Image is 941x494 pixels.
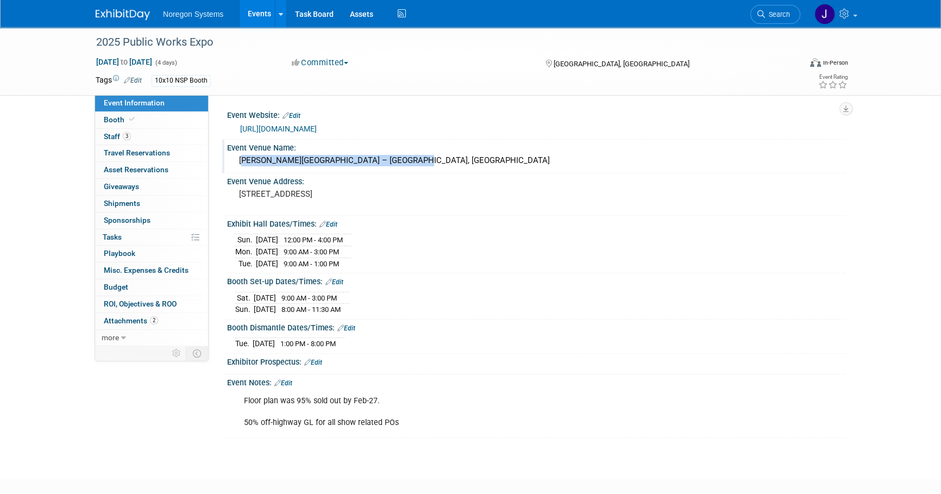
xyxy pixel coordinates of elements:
div: 10x10 NSP Booth [152,75,211,86]
span: Travel Reservations [104,148,170,157]
span: Search [765,10,790,18]
img: Format-Inperson.png [810,58,821,67]
a: Edit [319,221,337,228]
span: ROI, Objectives & ROO [104,299,177,308]
span: 8:00 AM - 11:30 AM [281,305,341,314]
span: Staff [104,132,131,141]
a: Search [750,5,800,24]
div: 2025 Public Works Expo [92,33,784,52]
td: [DATE] [254,304,276,315]
span: Sponsorships [104,216,150,224]
td: Sat. [235,292,254,304]
a: Edit [283,112,300,120]
a: Budget [95,279,208,296]
td: [DATE] [253,338,275,349]
span: more [102,333,119,342]
td: Mon. [235,246,256,258]
div: [PERSON_NAME][GEOGRAPHIC_DATA] – [GEOGRAPHIC_DATA], [GEOGRAPHIC_DATA] [235,152,837,169]
td: [DATE] [254,292,276,304]
span: (4 days) [154,59,177,66]
span: Shipments [104,199,140,208]
i: Booth reservation complete [129,116,135,122]
a: ROI, Objectives & ROO [95,296,208,312]
span: 9:00 AM - 3:00 PM [284,248,339,256]
a: Tasks [95,229,208,246]
td: Sun. [235,234,256,246]
span: Noregon Systems [163,10,223,18]
span: Tasks [103,233,122,241]
td: [DATE] [256,258,278,269]
a: Edit [325,278,343,286]
td: Personalize Event Tab Strip [167,346,186,360]
span: Budget [104,283,128,291]
div: Exhibit Hall Dates/Times: [227,216,845,230]
div: Booth Dismantle Dates/Times: [227,320,845,334]
pre: [STREET_ADDRESS] [239,189,473,199]
span: Playbook [104,249,135,258]
img: ExhibitDay [96,9,150,20]
a: Edit [274,379,292,387]
a: Edit [304,359,322,366]
span: to [119,58,129,66]
td: Toggle Event Tabs [186,346,209,360]
a: Edit [124,77,142,84]
span: Booth [104,115,137,124]
div: Event Notes: [227,374,845,389]
div: Event Format [736,57,848,73]
a: Event Information [95,95,208,111]
span: 1:00 PM - 8:00 PM [280,340,336,348]
span: Event Information [104,98,165,107]
a: [URL][DOMAIN_NAME] [240,124,317,133]
span: Asset Reservations [104,165,168,174]
div: Event Website: [227,107,845,121]
a: Sponsorships [95,212,208,229]
a: Staff3 [95,129,208,145]
span: 2 [150,316,158,324]
a: more [95,330,208,346]
span: Attachments [104,316,158,325]
td: Sun. [235,304,254,315]
span: [GEOGRAPHIC_DATA], [GEOGRAPHIC_DATA] [553,60,689,68]
td: [DATE] [256,234,278,246]
td: Tue. [235,338,253,349]
td: Tue. [235,258,256,269]
button: Committed [288,57,353,68]
div: Floor plan was 95% sold out by Feb-27. 50% off-highway GL for all show related POs [236,390,726,434]
div: Event Rating [818,74,848,80]
span: Misc. Expenses & Credits [104,266,189,274]
td: [DATE] [256,246,278,258]
span: Giveaways [104,182,139,191]
a: Edit [337,324,355,332]
div: Exhibitor Prospectus: [227,354,845,368]
a: Travel Reservations [95,145,208,161]
div: In-Person [823,59,848,67]
a: Shipments [95,196,208,212]
div: Event Venue Address: [227,173,845,187]
td: Tags [96,74,142,87]
a: Asset Reservations [95,162,208,178]
div: Event Venue Name: [227,140,845,153]
a: Playbook [95,246,208,262]
span: 9:00 AM - 3:00 PM [281,294,337,302]
span: 12:00 PM - 4:00 PM [284,236,343,244]
span: 3 [123,132,131,140]
div: Booth Set-up Dates/Times: [227,273,845,287]
img: Johana Gil [814,4,835,24]
a: Giveaways [95,179,208,195]
a: Booth [95,112,208,128]
span: 9:00 AM - 1:00 PM [284,260,339,268]
a: Attachments2 [95,313,208,329]
a: Misc. Expenses & Credits [95,262,208,279]
span: [DATE] [DATE] [96,57,153,67]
